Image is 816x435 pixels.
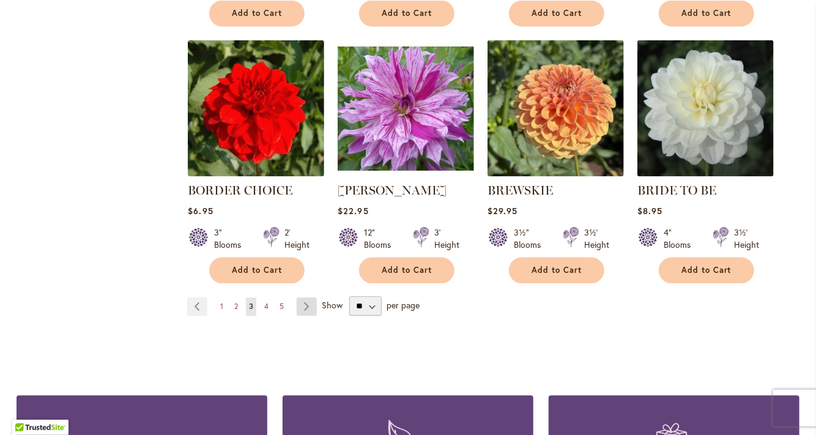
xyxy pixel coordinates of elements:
[280,302,284,311] span: 5
[681,9,732,19] span: Add to Cart
[188,206,213,217] span: $6.95
[488,168,624,179] a: BREWSKIE
[209,1,305,27] button: Add to Cart
[220,302,223,311] span: 1
[434,227,459,251] div: 3' Height
[264,302,269,311] span: 4
[659,1,754,27] button: Add to Cart
[359,1,454,27] button: Add to Cart
[231,298,241,316] a: 2
[382,9,432,19] span: Add to Cart
[509,258,604,284] button: Add to Cart
[659,258,754,284] button: Add to Cart
[387,300,420,311] span: per page
[249,302,253,311] span: 3
[188,168,324,179] a: BORDER CHOICE
[276,298,287,316] a: 5
[234,302,238,311] span: 2
[488,206,517,217] span: $29.95
[338,168,474,179] a: Brandon Michael
[637,168,774,179] a: BRIDE TO BE
[532,9,582,19] span: Add to Cart
[338,206,368,217] span: $22.95
[188,184,292,198] a: BORDER CHOICE
[681,266,732,276] span: Add to Cart
[284,227,310,251] div: 2' Height
[514,227,548,251] div: 3½" Blooms
[232,9,282,19] span: Add to Cart
[261,298,272,316] a: 4
[232,266,282,276] span: Add to Cart
[488,40,624,177] img: BREWSKIE
[338,184,447,198] a: [PERSON_NAME]
[209,258,305,284] button: Add to Cart
[338,40,474,177] img: Brandon Michael
[214,227,248,251] div: 3" Blooms
[664,227,698,251] div: 4" Blooms
[382,266,432,276] span: Add to Cart
[637,206,662,217] span: $8.95
[509,1,604,27] button: Add to Cart
[359,258,454,284] button: Add to Cart
[9,392,43,426] iframe: Launch Accessibility Center
[188,40,324,177] img: BORDER CHOICE
[734,227,759,251] div: 3½' Height
[364,227,398,251] div: 12" Blooms
[322,300,343,311] span: Show
[637,184,716,198] a: BRIDE TO BE
[637,40,774,177] img: BRIDE TO BE
[584,227,609,251] div: 3½' Height
[217,298,226,316] a: 1
[488,184,553,198] a: BREWSKIE
[532,266,582,276] span: Add to Cart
